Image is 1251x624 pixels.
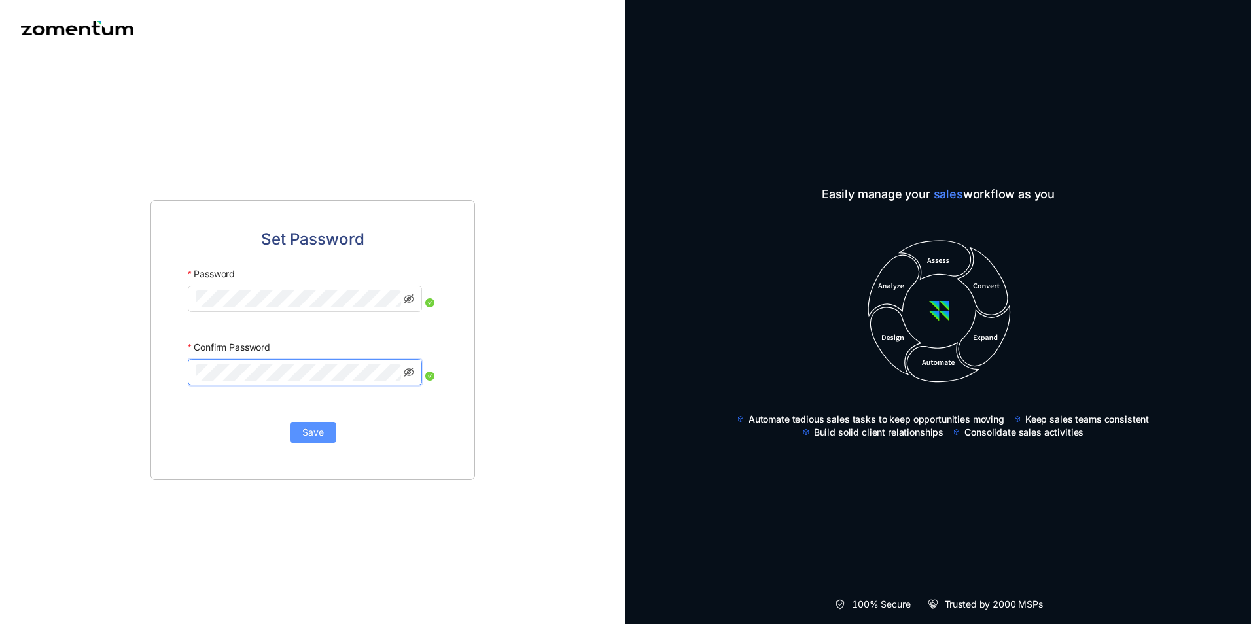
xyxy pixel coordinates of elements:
span: eye-invisible [404,367,414,377]
span: 100% Secure [852,598,910,611]
label: Password [188,262,235,286]
span: Set Password [261,227,364,252]
keeper-lock: Open Keeper Popup [384,364,400,380]
span: Keep sales teams consistent [1025,413,1149,426]
input: Password [196,290,401,307]
span: Save [302,425,324,440]
span: Build solid client relationships [814,426,944,439]
span: Easily manage your workflow as you [726,185,1150,203]
label: Confirm Password [188,336,270,359]
span: Consolidate sales activities [964,426,1084,439]
span: eye-invisible [404,294,414,304]
span: Trusted by 2000 MSPs [945,598,1043,611]
span: sales [934,187,963,201]
input: Confirm Password [196,364,401,381]
span: Automate tedious sales tasks to keep opportunities moving [749,413,1004,426]
button: Save [290,422,336,443]
img: Zomentum logo [21,21,133,35]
